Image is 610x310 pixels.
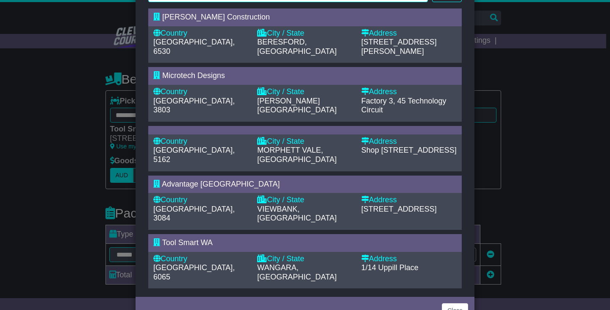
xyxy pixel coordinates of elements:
div: City / State [257,137,352,146]
span: [GEOGRAPHIC_DATA], 5162 [153,146,235,164]
div: City / State [257,254,352,264]
span: [STREET_ADDRESS] [361,205,437,213]
div: Country [153,29,249,38]
span: Advantage [GEOGRAPHIC_DATA] [162,180,280,188]
span: [PERSON_NAME][GEOGRAPHIC_DATA] [257,97,336,115]
span: Tool Smart WA [162,238,213,247]
span: BERESFORD, [GEOGRAPHIC_DATA] [257,38,336,56]
span: [GEOGRAPHIC_DATA], 3084 [153,205,235,223]
span: [STREET_ADDRESS][PERSON_NAME] [361,38,437,56]
span: [GEOGRAPHIC_DATA], 6065 [153,263,235,281]
div: Country [153,87,249,97]
span: VIEWBANK, [GEOGRAPHIC_DATA] [257,205,336,223]
span: Shop [STREET_ADDRESS] [361,146,457,154]
div: City / State [257,29,352,38]
span: [GEOGRAPHIC_DATA], 6530 [153,38,235,56]
div: City / State [257,87,352,97]
div: Address [361,137,457,146]
span: 1/14 Uppill Place [361,263,419,272]
span: [GEOGRAPHIC_DATA], 3803 [153,97,235,115]
div: Country [153,254,249,264]
span: Factory 3, 45 Technology Circuit [361,97,446,115]
div: Address [361,195,457,205]
div: Country [153,195,249,205]
span: MORPHETT VALE, [GEOGRAPHIC_DATA] [257,146,336,164]
span: Microtech Designs [162,71,225,80]
div: City / State [257,195,352,205]
div: Address [361,87,457,97]
div: Address [361,29,457,38]
span: [PERSON_NAME] Construction [162,13,270,21]
div: Address [361,254,457,264]
div: Country [153,137,249,146]
span: WANGARA, [GEOGRAPHIC_DATA] [257,263,336,281]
